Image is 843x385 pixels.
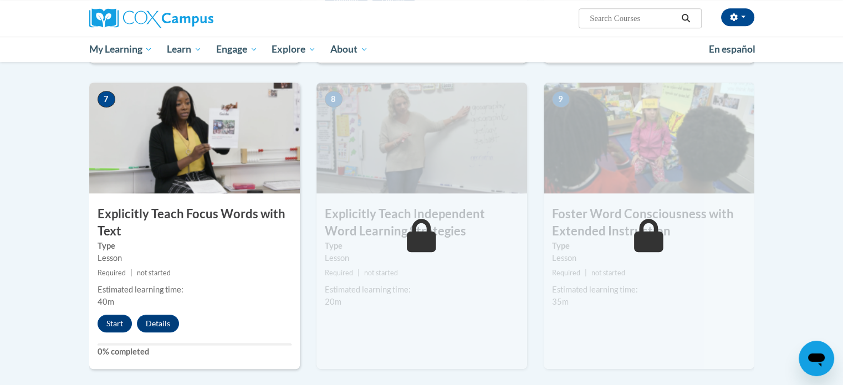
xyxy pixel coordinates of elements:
h3: Explicitly Teach Independent Word Learning Strategies [316,206,527,240]
span: not started [137,269,171,277]
span: not started [591,269,625,277]
div: Lesson [552,252,746,264]
h3: Explicitly Teach Focus Words with Text [89,206,300,240]
span: | [357,269,360,277]
input: Search Courses [589,12,677,25]
span: Engage [216,43,258,56]
img: Course Image [316,83,527,193]
a: About [323,37,375,62]
div: Lesson [325,252,519,264]
span: 20m [325,297,341,306]
label: Type [325,240,519,252]
span: 8 [325,91,343,107]
button: Details [137,315,179,332]
span: 35m [552,297,569,306]
a: Learn [160,37,209,62]
span: 9 [552,91,570,107]
span: 40m [98,297,114,306]
span: Required [98,269,126,277]
label: Type [552,240,746,252]
button: Account Settings [721,8,754,26]
div: Estimated learning time: [98,284,292,296]
div: Lesson [98,252,292,264]
label: 0% completed [98,346,292,358]
span: | [130,269,132,277]
a: En español [702,38,763,61]
a: My Learning [82,37,160,62]
span: 7 [98,91,115,107]
img: Cox Campus [89,8,213,28]
span: About [330,43,368,56]
button: Search [677,12,694,25]
img: Course Image [544,83,754,193]
span: Required [325,269,353,277]
h3: Foster Word Consciousness with Extended Instruction [544,206,754,240]
a: Explore [264,37,323,62]
div: Estimated learning time: [552,284,746,296]
div: Main menu [73,37,771,62]
button: Start [98,315,132,332]
span: Explore [272,43,316,56]
label: Type [98,240,292,252]
span: En español [709,43,755,55]
iframe: Button to launch messaging window [799,341,834,376]
a: Engage [209,37,265,62]
span: My Learning [89,43,152,56]
span: Required [552,269,580,277]
span: | [585,269,587,277]
img: Course Image [89,83,300,193]
a: Cox Campus [89,8,300,28]
div: Estimated learning time: [325,284,519,296]
span: not started [364,269,398,277]
span: Learn [167,43,202,56]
